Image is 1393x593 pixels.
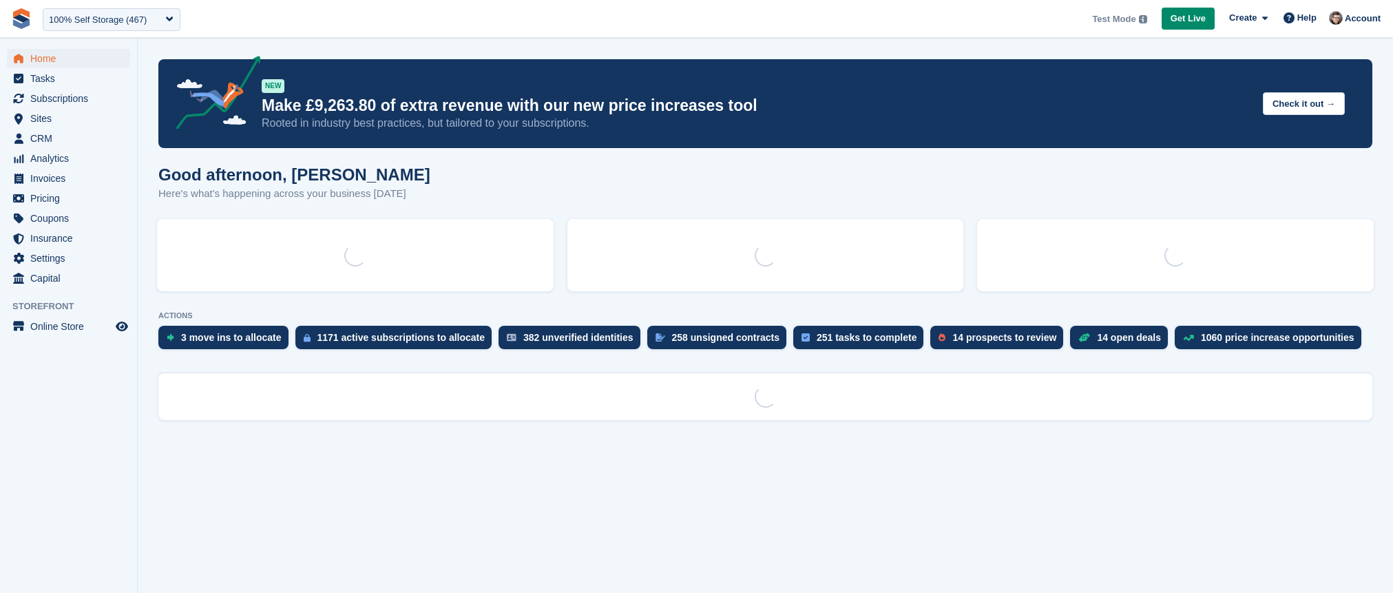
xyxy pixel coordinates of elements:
img: task-75834270c22a3079a89374b754ae025e5fb1db73e45f91037f5363f120a921f8.svg [802,333,810,342]
a: 251 tasks to complete [793,326,931,356]
img: prospect-51fa495bee0391a8d652442698ab0144808aea92771e9ea1ae160a38d050c398.svg [939,333,945,342]
h1: Good afternoon, [PERSON_NAME] [158,165,430,184]
img: contract_signature_icon-13c848040528278c33f63329250d36e43548de30e8caae1d1a13099fd9432cc5.svg [656,333,665,342]
a: 1060 price increase opportunities [1175,326,1368,356]
a: menu [7,249,130,268]
div: 1060 price increase opportunities [1201,332,1354,343]
span: Capital [30,269,113,288]
a: 3 move ins to allocate [158,326,295,356]
a: menu [7,129,130,148]
div: 3 move ins to allocate [181,332,282,343]
span: Subscriptions [30,89,113,108]
img: price_increase_opportunities-93ffe204e8149a01c8c9dc8f82e8f89637d9d84a8eef4429ea346261dce0b2c0.svg [1183,335,1194,341]
div: 100% Self Storage (467) [49,13,147,27]
div: NEW [262,79,284,93]
img: deal-1b604bf984904fb50ccaf53a9ad4b4a5d6e5aea283cecdc64d6e3604feb123c2.svg [1078,333,1090,342]
a: menu [7,89,130,108]
img: Steven Hylands [1329,11,1343,25]
span: Coupons [30,209,113,228]
div: 14 prospects to review [952,332,1056,343]
a: Preview store [114,318,130,335]
a: menu [7,317,130,336]
p: ACTIONS [158,311,1372,320]
div: 258 unsigned contracts [672,332,779,343]
span: Test Mode [1092,12,1135,26]
span: Pricing [30,189,113,208]
a: menu [7,229,130,248]
span: Insurance [30,229,113,248]
img: price-adjustments-announcement-icon-8257ccfd72463d97f412b2fc003d46551f7dbcb40ab6d574587a9cd5c0d94... [165,56,261,134]
a: menu [7,269,130,288]
p: Rooted in industry best practices, but tailored to your subscriptions. [262,116,1252,131]
img: move_ins_to_allocate_icon-fdf77a2bb77ea45bf5b3d319d69a93e2d87916cf1d5bf7949dd705db3b84f3ca.svg [167,333,174,342]
a: 382 unverified identities [499,326,647,356]
button: Check it out → [1263,92,1345,115]
div: 251 tasks to complete [817,332,917,343]
a: menu [7,189,130,208]
a: menu [7,69,130,88]
a: menu [7,169,130,188]
a: 1171 active subscriptions to allocate [295,326,499,356]
span: CRM [30,129,113,148]
span: Home [30,49,113,68]
span: Settings [30,249,113,268]
div: 382 unverified identities [523,332,633,343]
a: menu [7,49,130,68]
span: Tasks [30,69,113,88]
a: menu [7,109,130,128]
a: Get Live [1162,8,1215,30]
p: Here's what's happening across your business [DATE] [158,186,430,202]
span: Help [1297,11,1317,25]
img: icon-info-grey-7440780725fd019a000dd9b08b2336e03edf1995a4989e88bcd33f0948082b44.svg [1139,15,1147,23]
img: verify_identity-adf6edd0f0f0b5bbfe63781bf79b02c33cf7c696d77639b501bdc392416b5a36.svg [507,333,516,342]
span: Account [1345,12,1381,25]
div: 1171 active subscriptions to allocate [317,332,485,343]
p: Make £9,263.80 of extra revenue with our new price increases tool [262,96,1252,116]
span: Analytics [30,149,113,168]
div: 14 open deals [1097,332,1161,343]
span: Online Store [30,317,113,336]
a: menu [7,149,130,168]
span: Get Live [1171,12,1206,25]
a: 14 open deals [1070,326,1175,356]
img: stora-icon-8386f47178a22dfd0bd8f6a31ec36ba5ce8667c1dd55bd0f319d3a0aa187defe.svg [11,8,32,29]
a: 14 prospects to review [930,326,1070,356]
span: Create [1229,11,1257,25]
img: active_subscription_to_allocate_icon-d502201f5373d7db506a760aba3b589e785aa758c864c3986d89f69b8ff3... [304,333,311,342]
span: Storefront [12,300,137,313]
a: 258 unsigned contracts [647,326,793,356]
span: Invoices [30,169,113,188]
span: Sites [30,109,113,128]
a: menu [7,209,130,228]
